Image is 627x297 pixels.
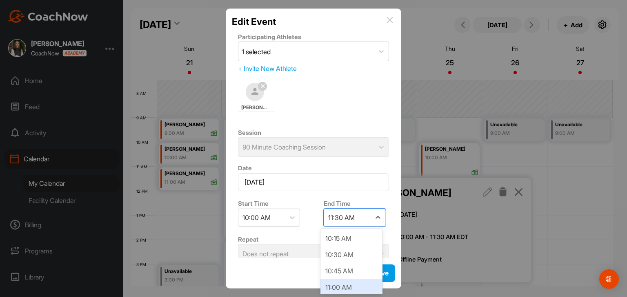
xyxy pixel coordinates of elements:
[324,200,351,207] label: End Time
[238,164,252,172] label: Date
[320,230,382,246] div: 10:15 AM
[320,263,382,279] div: 10:45 AM
[246,83,264,101] img: square_default-ef6cabf814de5a2bf16c804365e32c732080f9872bdf737d349900a9daf73cf9.png
[238,173,389,191] input: Select Date
[241,104,269,111] span: [PERSON_NAME]
[328,213,355,222] div: 11:30 AM
[242,213,271,222] div: 10:00 AM
[599,269,619,289] div: Open Intercom Messenger
[232,15,276,29] h2: Edit Event
[238,200,269,207] label: Start Time
[387,17,393,23] img: info
[320,279,382,295] div: 11:00 AM
[242,47,271,57] div: 1 selected
[238,33,301,41] label: Participating Athletes
[238,235,259,243] label: Repeat
[238,64,389,73] div: + Invite New Athlete
[320,246,382,263] div: 10:30 AM
[238,129,261,136] label: Session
